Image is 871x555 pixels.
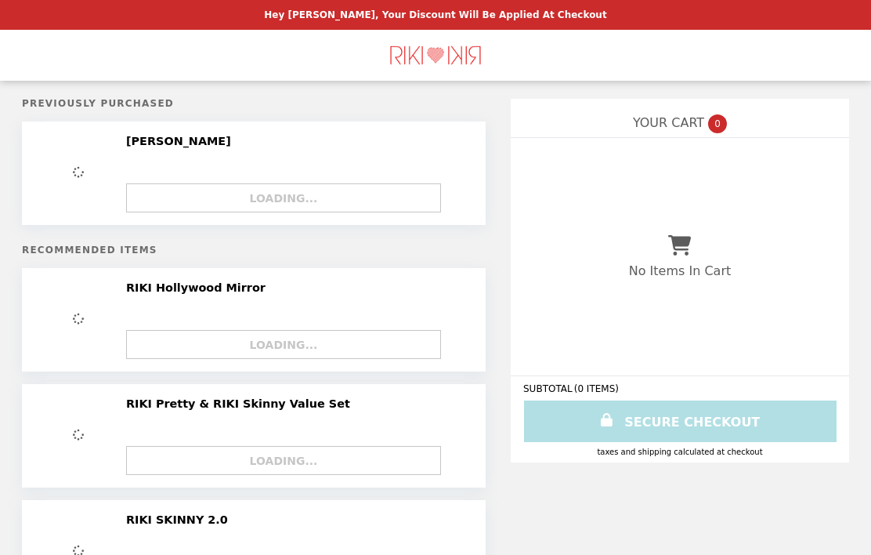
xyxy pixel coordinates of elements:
img: Brand Logo [389,39,483,71]
h2: [PERSON_NAME] [126,134,237,148]
span: ( 0 ITEMS ) [574,383,619,394]
p: No Items In Cart [629,263,731,278]
h5: Previously Purchased [22,98,486,109]
h5: Recommended Items [22,245,486,256]
p: Hey [PERSON_NAME], your discount will be applied at checkout [264,9,606,20]
h2: RIKI Hollywood Mirror [126,281,272,295]
h2: RIKI SKINNY 2.0 [126,513,234,527]
span: SUBTOTAL [523,383,574,394]
span: 0 [708,114,727,133]
h2: RIKI Pretty & RIKI Skinny Value Set [126,397,356,411]
span: YOUR CART [633,115,704,130]
div: Taxes and Shipping calculated at checkout [523,448,837,456]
